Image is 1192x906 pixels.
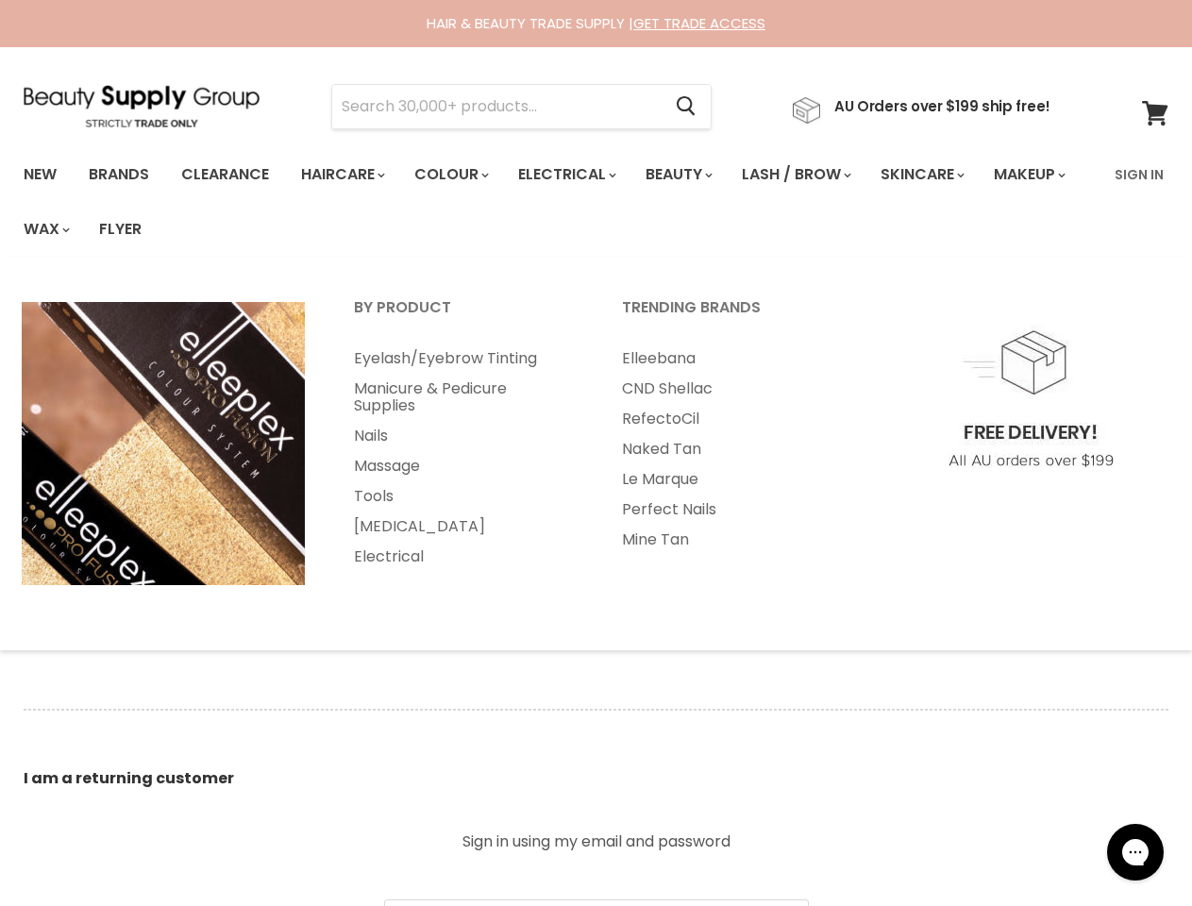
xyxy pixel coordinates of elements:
[661,85,711,128] button: Search
[24,767,234,789] b: I am a returning customer
[633,13,765,33] a: GET TRADE ACCESS
[728,155,863,194] a: Lash / Brow
[400,155,500,194] a: Colour
[75,155,163,194] a: Brands
[287,155,396,194] a: Haircare
[598,495,863,525] a: Perfect Nails
[384,834,809,849] p: Sign in using my email and password
[330,374,595,421] a: Manicure & Pedicure Supplies
[330,481,595,512] a: Tools
[331,84,712,129] form: Product
[330,293,595,340] a: By Product
[332,85,661,128] input: Search
[598,464,863,495] a: Le Marque
[330,344,595,572] ul: Main menu
[330,542,595,572] a: Electrical
[598,344,863,374] a: Elleebana
[598,434,863,464] a: Naked Tan
[330,421,595,451] a: Nails
[980,155,1077,194] a: Makeup
[330,512,595,542] a: [MEDICAL_DATA]
[330,451,595,481] a: Massage
[9,155,71,194] a: New
[598,525,863,555] a: Mine Tan
[330,344,595,374] a: Eyelash/Eyebrow Tinting
[866,155,976,194] a: Skincare
[631,155,724,194] a: Beauty
[598,374,863,404] a: CND Shellac
[9,147,1103,257] ul: Main menu
[167,155,283,194] a: Clearance
[598,344,863,555] ul: Main menu
[598,293,863,340] a: Trending Brands
[1098,817,1173,887] iframe: Gorgias live chat messenger
[9,210,81,249] a: Wax
[598,404,863,434] a: RefectoCil
[85,210,156,249] a: Flyer
[504,155,628,194] a: Electrical
[1103,155,1175,194] a: Sign In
